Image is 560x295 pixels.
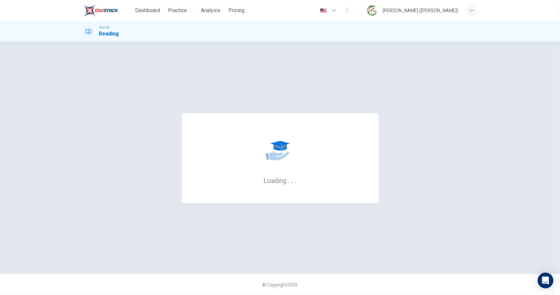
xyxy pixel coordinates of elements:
div: [PERSON_NAME] ([PERSON_NAME]) [383,7,459,14]
img: en [319,8,327,13]
a: EduSynch logo [83,4,133,17]
div: Open Intercom Messenger [538,273,553,288]
span: Pricing [228,7,244,14]
span: TOEFL® [99,25,110,30]
button: Analysis [198,5,223,16]
span: Dashboard [135,7,160,14]
button: Dashboard [133,5,163,16]
img: EduSynch logo [83,4,118,17]
span: © Copyright 2025 [262,282,298,287]
h6: Loading [264,176,297,185]
span: Analysis [201,7,220,14]
span: Practice [168,7,187,14]
h6: . [291,174,293,185]
h6: . [294,174,297,185]
button: Practice [165,5,196,16]
img: Profile picture [367,5,378,16]
h6: . [288,174,290,185]
button: Pricing [226,5,247,16]
h1: Reading [99,30,119,38]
